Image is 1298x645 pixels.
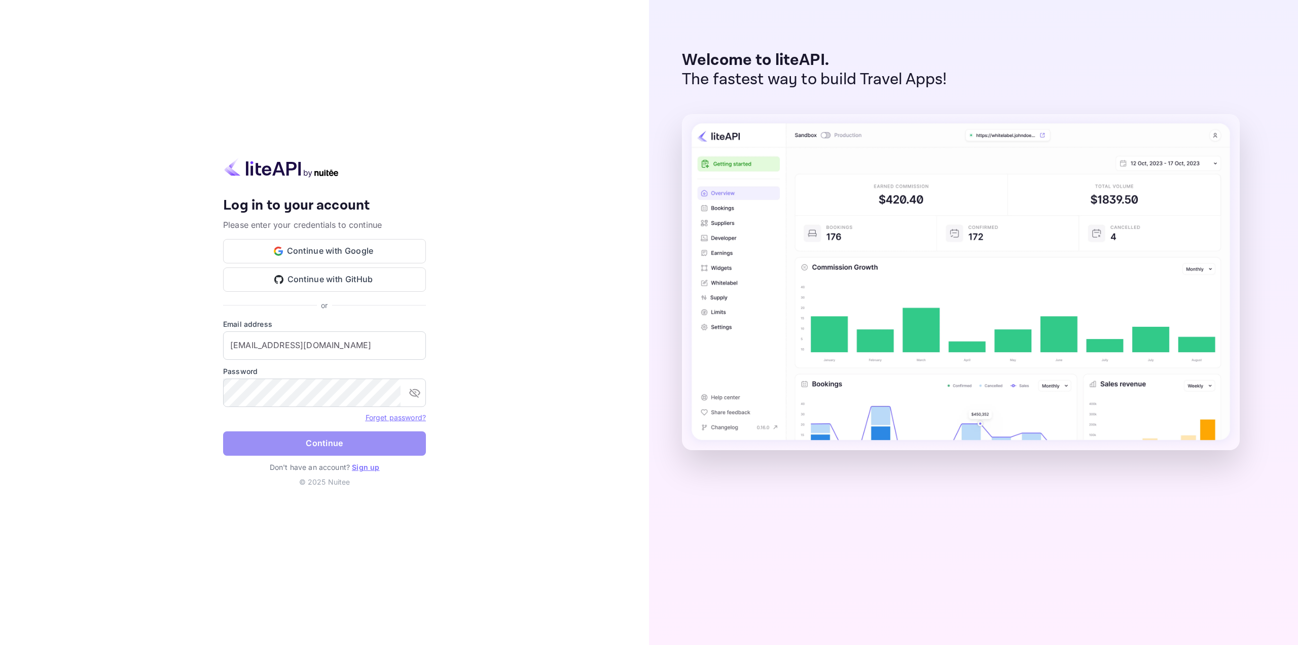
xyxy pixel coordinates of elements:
[223,431,426,456] button: Continue
[223,239,426,263] button: Continue with Google
[223,331,426,360] input: Enter your email address
[366,412,426,422] a: Forget password?
[352,463,379,471] a: Sign up
[223,158,340,178] img: liteapi
[223,267,426,292] button: Continue with GitHub
[223,197,426,215] h4: Log in to your account
[682,114,1240,450] img: liteAPI Dashboard Preview
[223,462,426,472] p: Don't have an account?
[223,319,426,329] label: Email address
[223,219,426,231] p: Please enter your credentials to continue
[223,477,426,487] p: © 2025 Nuitee
[405,383,425,403] button: toggle password visibility
[682,51,947,70] p: Welcome to liteAPI.
[682,70,947,89] p: The fastest way to build Travel Apps!
[321,300,328,311] p: or
[223,366,426,377] label: Password
[366,413,426,422] a: Forget password?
